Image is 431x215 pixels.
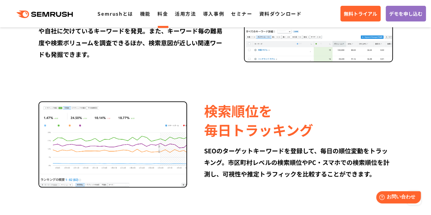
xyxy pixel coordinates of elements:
[386,6,426,21] a: デモを申し込む
[157,10,168,17] a: 料金
[203,10,224,17] a: 導入事例
[204,101,392,139] div: 検索順位を 毎日トラッキング
[259,10,302,17] a: 資料ダウンロード
[39,13,227,60] div: 競合サイトとの順位比較から、競合サイトに負けているキーワードや自社に欠けているキーワードを発見。また、キーワード毎の難易度や検索ボリュームを調査できるほか、検索意図が近しい関連ワードも発掘できます。
[231,10,252,17] a: セミナー
[97,10,133,17] a: Semrushとは
[389,10,422,17] span: デモを申し込む
[344,10,377,17] span: 無料トライアル
[370,188,424,208] iframe: Help widget launcher
[340,6,381,21] a: 無料トライアル
[204,144,392,179] div: SEOのターゲットキーワードを登録して、毎日の順位変動をトラッキング。市区町村レベルの検索順位やPC・スマホでの検索順位を計測し、可視性や推定トラフィックを比較することができます。
[175,10,196,17] a: 活用方法
[140,10,151,17] a: 機能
